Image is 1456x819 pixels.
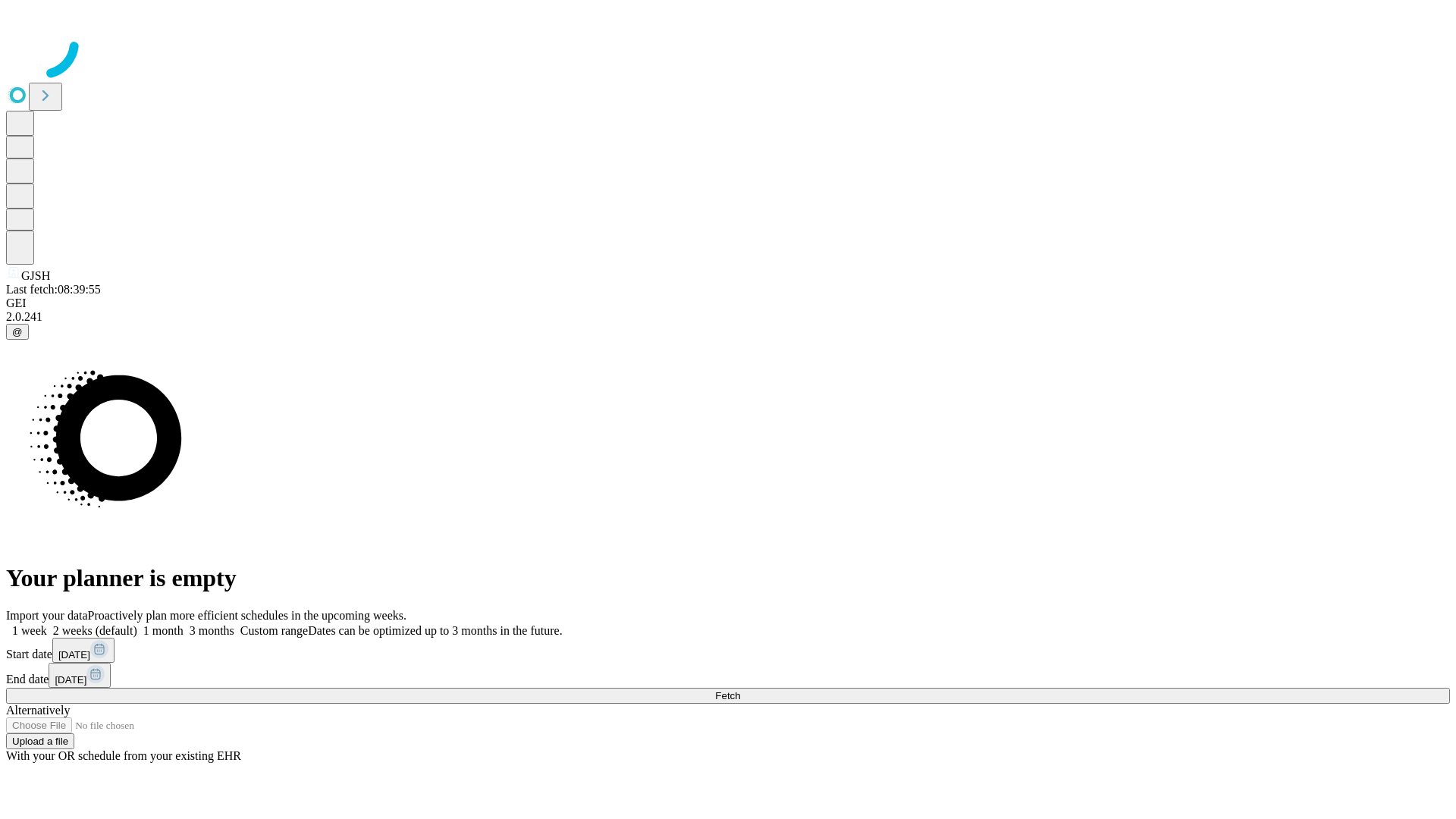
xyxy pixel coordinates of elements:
[6,733,74,749] button: Upload a file
[6,704,70,717] span: Alternatively
[53,624,137,637] span: 2 weeks (default)
[715,690,740,701] span: Fetch
[190,624,234,637] span: 3 months
[6,688,1450,704] button: Fetch
[6,324,29,340] button: @
[88,609,406,622] span: Proactively plan more efficient schedules in the upcoming weeks.
[240,624,308,637] span: Custom range
[49,663,111,688] button: [DATE]
[55,674,86,686] span: [DATE]
[308,624,562,637] span: Dates can be optimized up to 3 months in the future.
[12,326,23,337] span: @
[6,749,241,762] span: With your OR schedule from your existing EHR
[6,663,1450,688] div: End date
[143,624,184,637] span: 1 month
[6,564,1450,592] h1: Your planner is empty
[52,638,115,663] button: [DATE]
[6,297,1450,310] div: GEI
[6,283,101,296] span: Last fetch: 08:39:55
[6,310,1450,324] div: 2.0.241
[58,649,90,661] span: [DATE]
[12,624,47,637] span: 1 week
[6,609,88,622] span: Import your data
[6,638,1450,663] div: Start date
[21,269,50,282] span: GJSH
